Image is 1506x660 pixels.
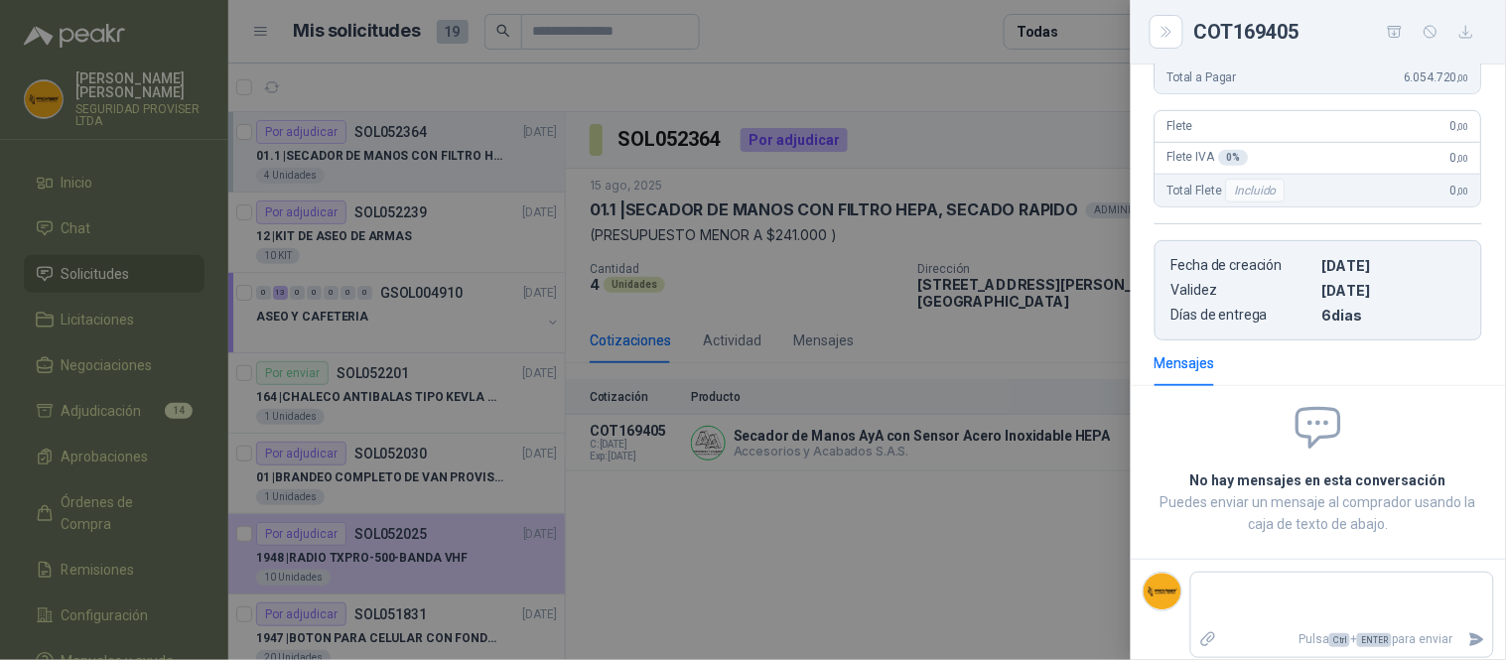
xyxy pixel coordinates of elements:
span: Flete [1167,119,1193,133]
label: Adjuntar archivos [1191,622,1225,657]
span: 0 [1451,184,1469,198]
span: 0 [1451,151,1469,165]
p: 6 dias [1322,307,1465,324]
span: ,00 [1457,121,1469,132]
span: Flete IVA [1167,150,1249,166]
p: Validez [1171,282,1314,299]
p: Fecha de creación [1171,257,1314,274]
p: Días de entrega [1171,307,1314,324]
span: ENTER [1357,633,1392,647]
span: ,00 [1457,186,1469,197]
p: [DATE] [1322,257,1465,274]
div: Incluido [1226,179,1286,202]
button: Enviar [1460,622,1493,657]
div: COT169405 [1194,16,1482,48]
div: Mensajes [1155,352,1215,374]
img: Company Logo [1144,573,1181,610]
button: Close [1155,20,1178,44]
span: 6.054.720 [1405,70,1469,84]
span: ,00 [1457,153,1469,164]
p: [DATE] [1322,282,1465,299]
span: ,00 [1457,72,1469,83]
h2: No hay mensajes en esta conversación [1155,469,1482,491]
div: 0 % [1219,150,1249,166]
span: 0 [1451,119,1469,133]
span: Ctrl [1329,633,1350,647]
p: Pulsa + para enviar [1225,622,1461,657]
span: Total a Pagar [1167,70,1237,84]
span: Total Flete [1167,179,1290,202]
p: Puedes enviar un mensaje al comprador usando la caja de texto de abajo. [1155,491,1482,535]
